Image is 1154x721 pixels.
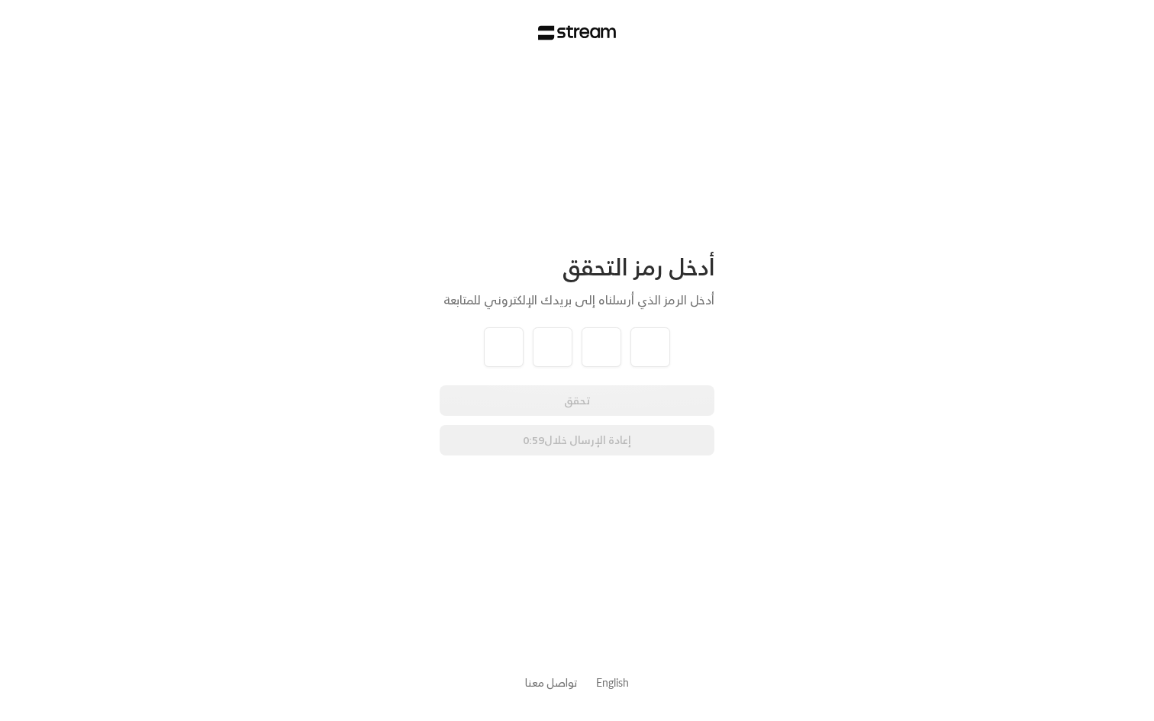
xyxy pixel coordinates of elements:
[596,668,629,697] a: English
[440,253,714,282] div: أدخل رمز التحقق
[525,674,578,690] button: تواصل معنا
[440,291,714,309] div: أدخل الرمز الذي أرسلناه إلى بريدك الإلكتروني للمتابعة
[525,673,578,692] a: تواصل معنا
[538,25,617,40] img: Stream Logo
